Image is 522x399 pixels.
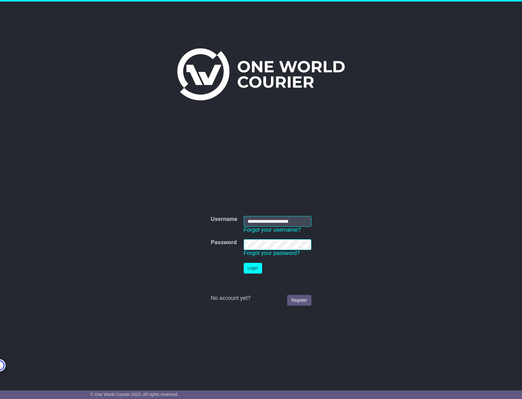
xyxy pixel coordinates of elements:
[244,227,301,233] a: Forgot your username?
[211,295,311,302] div: No account yet?
[211,239,237,246] label: Password
[244,263,262,274] button: Login
[244,250,300,256] a: Forgot your password?
[211,216,237,223] label: Username
[287,295,311,306] a: Register
[177,48,344,100] img: One World
[90,392,178,397] span: © One World Courier 2025. All rights reserved.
